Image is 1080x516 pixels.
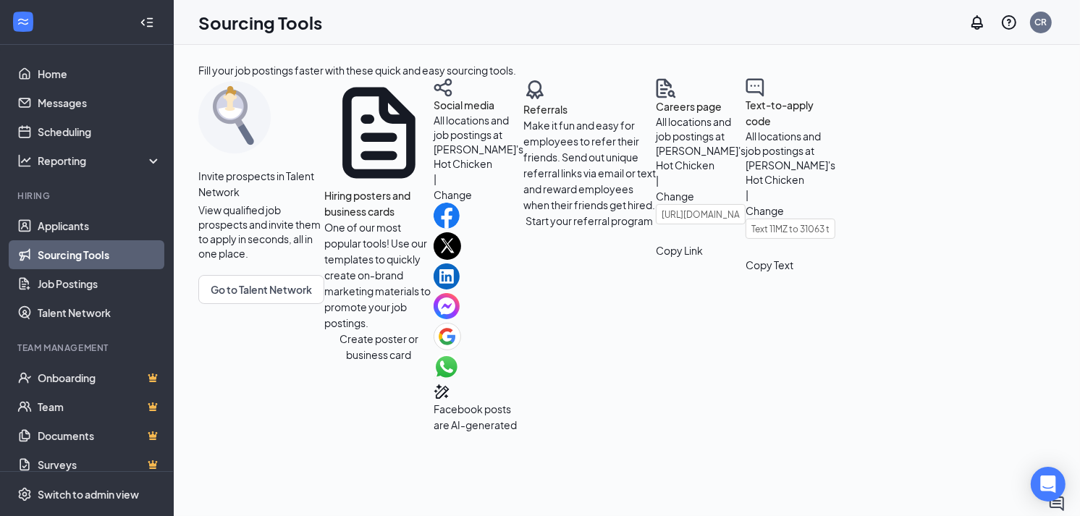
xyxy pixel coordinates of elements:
[38,211,161,240] a: Applicants
[16,14,30,29] svg: WorkstreamLogo
[523,101,656,117] h4: Referrals
[140,15,154,30] svg: Collapse
[38,392,161,421] a: TeamCrown
[434,203,460,229] img: facebookIcon
[1035,16,1047,28] div: CR
[38,487,139,502] div: Switch to admin view
[324,331,434,363] button: Create poster or business card
[434,78,452,97] img: share
[17,190,159,202] div: Hiring
[434,232,461,260] img: xIcon
[38,363,161,392] a: OnboardingCrown
[198,81,271,153] img: sourcing-tools
[969,14,986,31] svg: Notifications
[38,269,161,298] a: Job Postings
[324,219,434,331] p: One of our most popular tools! Use our templates to quickly create on-brand marketing materials t...
[523,213,656,229] button: Start your referral program
[434,171,523,187] div: |
[746,187,835,203] div: |
[523,78,547,101] img: badge
[434,293,460,319] img: facebookMessengerIcon
[656,98,746,114] h4: Careers page
[17,487,32,502] svg: Settings
[198,275,324,304] button: Go to Talent Network
[38,240,161,269] a: Sourcing Tools
[198,62,516,78] div: Fill your job postings faster with these quick and easy sourcing tools.
[656,172,746,188] div: |
[434,401,523,433] p: Facebook posts are AI-generated
[17,153,32,168] svg: Analysis
[38,421,161,450] a: DocumentsCrown
[38,450,161,479] a: SurveysCrown
[1031,467,1066,502] div: Open Intercom Messenger
[656,188,694,204] button: Change
[523,117,656,213] p: Make it fun and easy for employees to refer their friends. Send out unique referral links via ema...
[434,263,460,289] img: linkedinIcon
[38,153,162,168] div: Reporting
[434,384,451,401] svg: MagicPencil
[38,88,161,117] a: Messages
[198,168,324,200] span: Invite prospects in Talent Network
[656,242,703,258] button: Copy Link
[746,97,835,129] h4: Text-to-apply code
[198,10,322,35] h1: Sourcing Tools
[434,187,472,203] button: Change
[434,354,460,380] img: whatsappIcon
[656,115,746,172] span: All locations and job postings at [PERSON_NAME]'s Hot Chicken
[746,257,793,273] button: Copy Text
[656,78,676,98] img: careers
[1048,495,1066,512] svg: ChatActive
[746,78,764,97] img: text
[434,114,523,170] span: All locations and job postings at [PERSON_NAME]'s Hot Chicken
[17,342,159,354] div: Team Management
[38,298,161,327] a: Talent Network
[198,203,324,261] span: View qualified job prospects and invite them to apply in seconds, all in one place.
[38,117,161,146] a: Scheduling
[38,59,161,88] a: Home
[746,130,835,186] span: All locations and job postings at [PERSON_NAME]'s Hot Chicken
[324,187,434,219] h4: Hiring posters and business cards
[746,203,784,219] button: Change
[434,323,461,350] img: googleIcon
[434,97,523,113] h4: Social media
[324,78,434,187] svg: Document
[1000,14,1018,31] svg: QuestionInfo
